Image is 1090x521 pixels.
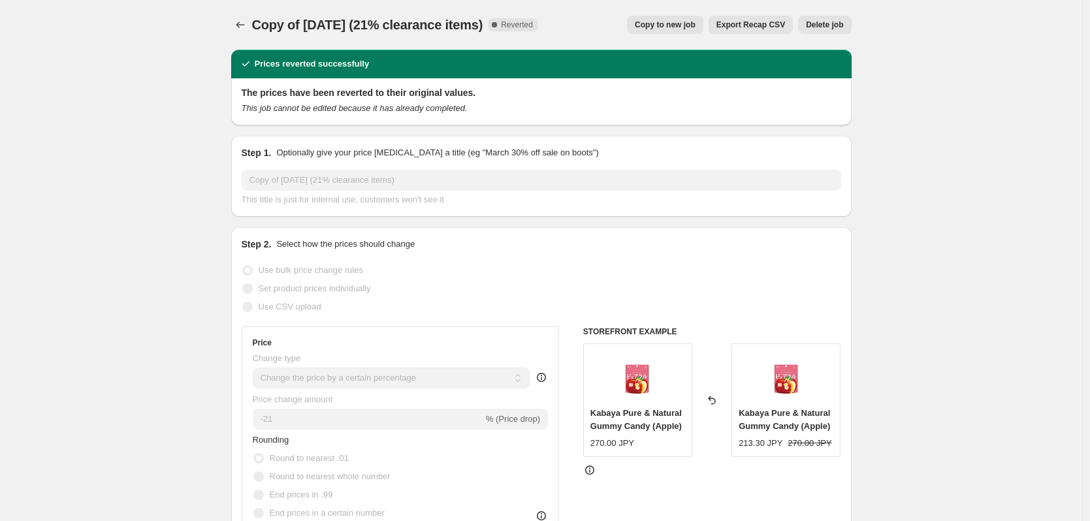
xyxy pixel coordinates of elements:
span: End prices in a certain number [270,508,385,518]
button: Delete job [798,16,851,34]
span: Use CSV upload [259,302,321,311]
img: NO-20240206161050429_80x.png [611,351,664,403]
h2: The prices have been reverted to their original values. [242,86,841,99]
span: This title is just for internal use, customers won't see it [242,195,444,204]
i: This job cannot be edited because it has already completed. [242,103,468,113]
span: Use bulk price change rules [259,265,363,275]
span: Set product prices individually [259,283,371,293]
div: 213.30 JPY [739,437,782,450]
span: Kabaya Pure & Natural Gummy Candy (Apple) [739,408,830,431]
img: NO-20240206161050429_80x.png [760,351,812,403]
button: Export Recap CSV [709,16,793,34]
h6: STOREFRONT EXAMPLE [583,326,841,337]
span: Copy of [DATE] (21% clearance items) [252,18,483,32]
span: Round to nearest whole number [270,471,391,481]
h2: Step 2. [242,238,272,251]
span: Rounding [253,435,289,445]
span: % (Price drop) [486,414,540,424]
input: 30% off holiday sale [242,170,841,191]
h3: Price [253,338,272,348]
span: Price change amount [253,394,333,404]
span: End prices in .99 [270,490,333,499]
strike: 270.00 JPY [788,437,831,450]
p: Optionally give your price [MEDICAL_DATA] a title (eg "March 30% off sale on boots") [276,146,598,159]
span: Change type [253,353,301,363]
span: Round to nearest .01 [270,453,349,463]
span: Kabaya Pure & Natural Gummy Candy (Apple) [590,408,682,431]
div: 270.00 JPY [590,437,634,450]
input: -15 [253,409,483,430]
h2: Step 1. [242,146,272,159]
span: Reverted [501,20,533,30]
span: Copy to new job [635,20,696,30]
div: help [535,371,548,384]
span: Delete job [806,20,843,30]
button: Price change jobs [231,16,249,34]
span: Export Recap CSV [716,20,785,30]
button: Copy to new job [627,16,703,34]
p: Select how the prices should change [276,238,415,251]
h2: Prices reverted successfully [255,57,370,71]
